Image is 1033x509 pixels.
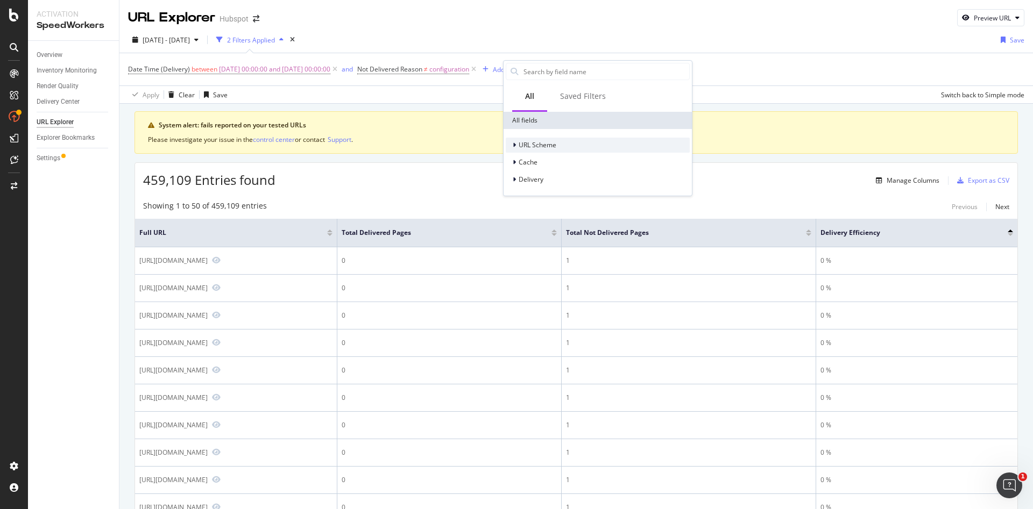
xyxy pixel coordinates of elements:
div: [URL][DOMAIN_NAME] [139,420,208,429]
a: Settings [37,153,111,164]
span: Cache [519,157,537,167]
a: Explorer Bookmarks [37,132,111,144]
div: 2 Filters Applied [227,35,275,45]
div: 1 [566,393,811,403]
div: Saved Filters [560,91,606,102]
a: Preview https://offers.hubspot.com/cs/ci/?pg=9da61c48-4df3-495b-b584-a18d6d898a8a&pid=53&ecid=ACs... [212,366,221,374]
div: 0 [342,256,557,266]
a: Preview https://offers.hubspot.com/cs/ci/?pg=9da61c48-4df3-495b-b584-a18d6d898a8a&pid=53&ecid=ACs... [212,393,221,401]
button: Save [200,86,228,103]
div: Inventory Monitoring [37,65,97,76]
div: Add Filter [493,65,521,74]
a: Preview https://offers.hubspot.com/cs/ci/?pg=9da61c48-4df3-495b-b584-a18d6d898a8a&pid=53&ecid=ACs... [212,284,221,291]
div: [URL][DOMAIN_NAME] [139,338,208,347]
span: 1 [1018,472,1027,481]
span: configuration [429,62,469,77]
div: and [342,64,353,74]
div: 0 % [820,420,1013,430]
button: [DATE] - [DATE] [128,31,203,48]
div: All fields [504,112,692,129]
div: arrow-right-arrow-left [253,15,259,23]
button: Export as CSV [953,172,1009,189]
div: 1 [566,475,811,485]
div: 0 % [820,393,1013,403]
a: Preview https://offers.hubspot.com/cs/ci/?pg=9da61c48-4df3-495b-b584-a18d6d898a8a&pid=53&ecid=ACs... [212,448,221,456]
a: Preview https://offers.hubspot.com/cs/ci/?pg=9da61c48-4df3-495b-b584-a18d6d898a8a&pid=53&ecid=ACs... [212,311,221,319]
button: Preview URL [957,9,1024,26]
div: [URL][DOMAIN_NAME] [139,393,208,402]
div: All [525,91,534,102]
div: Apply [143,90,159,99]
div: URL Explorer [37,117,74,128]
div: Support [328,135,351,144]
span: between [192,64,217,74]
div: 1 [566,420,811,430]
a: URL Explorer [37,117,111,128]
div: times [288,34,297,45]
div: Delivery Center [37,96,80,107]
div: 0 [342,448,557,457]
span: [DATE] 00:00:00 and [DATE] 00:00:00 [219,62,330,77]
div: [URL][DOMAIN_NAME] [139,311,208,320]
div: 0 % [820,311,1013,320]
a: Inventory Monitoring [37,65,111,76]
div: 1 [566,365,811,375]
div: 0 [342,338,557,348]
div: 0 [342,420,557,430]
div: Save [1010,35,1024,45]
div: URL Explorer [128,9,215,27]
button: Clear [164,86,195,103]
div: 1 [566,256,811,266]
div: 1 [566,448,811,457]
span: Not Delivered Reason [357,64,422,74]
div: [URL][DOMAIN_NAME] [139,475,208,484]
div: [URL][DOMAIN_NAME] [139,283,208,292]
div: Render Quality [37,81,79,92]
span: 459,109 Entries found [143,171,275,189]
span: [DATE] - [DATE] [143,35,190,45]
div: Previous [952,202,978,211]
div: Clear [179,90,195,99]
div: 0 % [820,448,1013,457]
span: Total Not Delivered Pages [566,228,790,238]
button: Manage Columns [872,174,939,187]
span: Total Delivered Pages [342,228,535,238]
div: 0 % [820,283,1013,293]
button: Add Filter [478,63,521,76]
div: Please investigate your issue in the or contact . [148,134,1004,145]
a: Preview https://offers.hubspot.com/cs/ci/?pg=9da61c48-4df3-495b-b584-a18d6d898a8a&pid=53&ecid=ACs... [212,339,221,346]
input: Search by field name [522,63,689,80]
div: 0 [342,283,557,293]
a: Preview https://offers.hubspot.com/cs/ci/?pg=9da61c48-4df3-495b-b584-a18d6d898a8a&pid=53&ecid=ACs... [212,476,221,483]
span: Full URL [139,228,311,238]
div: [URL][DOMAIN_NAME] [139,448,208,457]
button: Save [996,31,1024,48]
div: [URL][DOMAIN_NAME] [139,365,208,375]
a: Render Quality [37,81,111,92]
a: Overview [37,49,111,61]
button: control center [253,134,295,145]
div: Hubspot [220,13,249,24]
div: Settings [37,153,60,164]
div: 1 [566,283,811,293]
div: 0 [342,393,557,403]
button: Support [328,134,351,145]
div: 0 % [820,256,1013,266]
a: Preview https://offers.hubspot.com/cs/ci/?pg=9da61c48-4df3-495b-b584-a18d6d898a8a&pid=53&ecid=ACs... [212,256,221,264]
iframe: Intercom live chat [996,472,1022,498]
button: Next [995,200,1009,213]
div: 0 % [820,338,1013,348]
div: Showing 1 to 50 of 459,109 entries [143,200,267,213]
span: Delivery Efficiency [820,228,992,238]
span: Delivery [519,175,543,184]
div: warning banner [135,111,1018,154]
div: Activation [37,9,110,19]
div: Explorer Bookmarks [37,132,95,144]
span: URL Scheme [519,140,556,149]
button: 2 Filters Applied [212,31,288,48]
div: 0 [342,475,557,485]
div: 0 [342,365,557,375]
div: Next [995,202,1009,211]
div: Manage Columns [887,176,939,185]
div: Preview URL [974,13,1011,23]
